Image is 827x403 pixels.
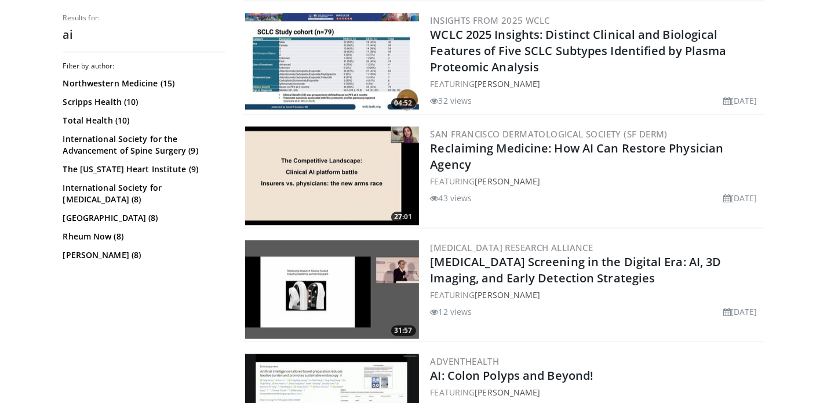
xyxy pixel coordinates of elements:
[391,98,416,108] span: 04:52
[63,212,223,224] a: [GEOGRAPHIC_DATA] (8)
[245,240,419,339] img: 8aa0cb27-8a2a-4ee8-b3be-3b4791702453.300x170_q85_crop-smart_upscale.jpg
[431,192,472,204] li: 43 views
[431,254,722,286] a: [MEDICAL_DATA] Screening in the Digital Era: AI, 3D Imaging, and Early Detection Strategies
[431,306,472,318] li: 12 views
[431,289,762,301] div: FEATURING
[63,182,223,205] a: International Society for [MEDICAL_DATA] (8)
[63,164,223,175] a: The [US_STATE] Heart Institute (9)
[431,95,472,107] li: 32 views
[431,27,727,75] a: WCLC 2025 Insights: Distinct Clinical and Biological Features of Five SCLC Subtypes Identified by...
[431,368,594,383] a: AI: Colon Polyps and Beyond!
[245,13,419,111] a: 04:52
[245,126,419,225] a: 27:01
[63,61,225,71] h3: Filter by author:
[63,78,223,89] a: Northwestern Medicine (15)
[391,212,416,222] span: 27:01
[63,133,223,157] a: International Society for the Advancement of Spine Surgery (9)
[431,14,550,26] a: Insights from 2025 WCLC
[245,13,419,111] img: 05723d4e-05ab-46c8-a5f4-1d7dd8bb21e4.300x170_q85_crop-smart_upscale.jpg
[431,140,724,172] a: Reclaiming Medicine: How AI Can Restore Physician Agency
[245,240,419,339] a: 31:57
[723,192,757,204] li: [DATE]
[63,231,223,242] a: Rheum Now (8)
[63,96,223,108] a: Scripps Health (10)
[431,386,762,398] div: FEATURING
[475,176,540,187] a: [PERSON_NAME]
[431,242,593,253] a: [MEDICAL_DATA] Research Alliance
[245,126,419,225] img: 97a629f1-b3ea-4c38-9793-9db84cd6d451.300x170_q85_crop-smart_upscale.jpg
[391,325,416,336] span: 31:57
[63,115,223,126] a: Total Health (10)
[63,27,225,42] h2: ai
[63,249,223,261] a: [PERSON_NAME] (8)
[475,289,540,300] a: [PERSON_NAME]
[723,95,757,107] li: [DATE]
[475,387,540,398] a: [PERSON_NAME]
[475,78,540,89] a: [PERSON_NAME]
[431,78,762,90] div: FEATURING
[431,128,668,140] a: San Francisco Dermatological Society (SF Derm)
[431,175,762,187] div: FEATURING
[431,355,500,367] a: AdventHealth
[723,306,757,318] li: [DATE]
[63,13,225,23] p: Results for:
